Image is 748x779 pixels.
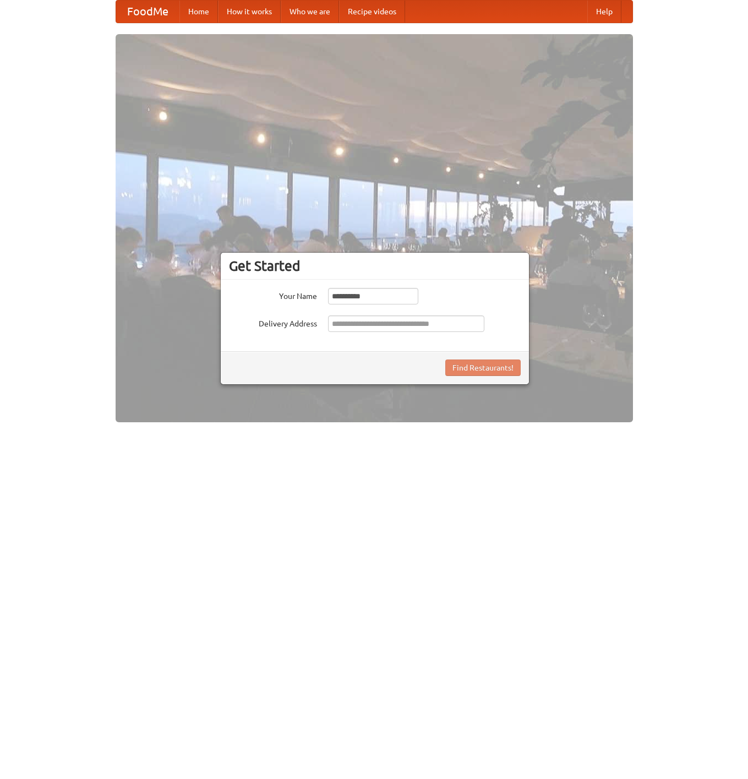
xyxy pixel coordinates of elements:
[229,315,317,329] label: Delivery Address
[229,288,317,302] label: Your Name
[587,1,621,23] a: Help
[339,1,405,23] a: Recipe videos
[116,1,179,23] a: FoodMe
[445,359,521,376] button: Find Restaurants!
[281,1,339,23] a: Who we are
[229,258,521,274] h3: Get Started
[218,1,281,23] a: How it works
[179,1,218,23] a: Home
